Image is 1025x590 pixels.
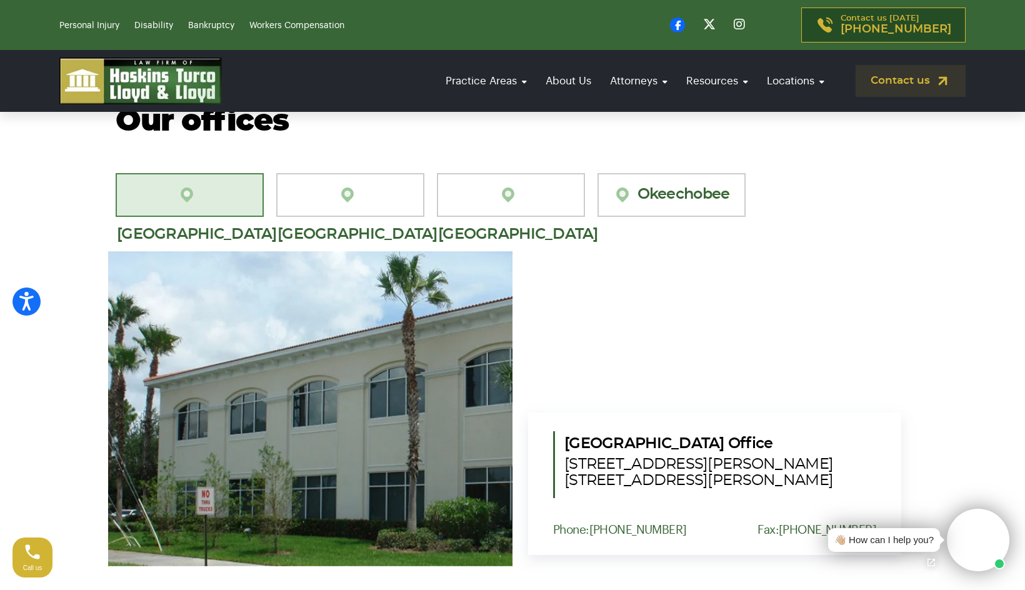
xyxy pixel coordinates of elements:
a: Resources [680,63,754,99]
a: Personal Injury [59,21,119,30]
img: location [339,186,362,204]
a: Locations [761,63,831,99]
p: Contact us [DATE] [841,14,951,36]
a: Bankruptcy [188,21,234,30]
div: 👋🏼 How can I help you? [834,533,934,547]
a: Practice Areas [439,63,533,99]
a: [GEOGRAPHIC_DATA] [437,173,585,217]
p: Fax: [757,523,876,536]
a: Attorneys [604,63,674,99]
a: [PHONE_NUMBER] [779,524,876,536]
span: [STREET_ADDRESS][PERSON_NAME] [STREET_ADDRESS][PERSON_NAME] [564,456,876,489]
img: PSL Office [108,251,512,566]
img: location [614,186,637,204]
span: Call us [23,564,42,571]
a: [PHONE_NUMBER] [589,524,687,536]
h5: [GEOGRAPHIC_DATA] Office [564,431,876,489]
a: About Us [539,63,597,99]
a: Workers Compensation [249,21,344,30]
span: [PHONE_NUMBER] [841,23,951,36]
a: Okeechobee [597,173,746,217]
a: Open chat [918,549,944,576]
a: Contact us [DATE][PHONE_NUMBER] [801,7,966,42]
p: Phone: [553,523,687,536]
a: Contact us [856,65,966,97]
h2: Our offices [116,106,909,139]
img: location [178,186,202,204]
a: [GEOGRAPHIC_DATA][PERSON_NAME] [276,173,424,217]
a: [GEOGRAPHIC_DATA][PERSON_NAME] [116,173,264,217]
img: logo [59,57,222,104]
a: Disability [134,21,173,30]
img: location [499,186,523,204]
